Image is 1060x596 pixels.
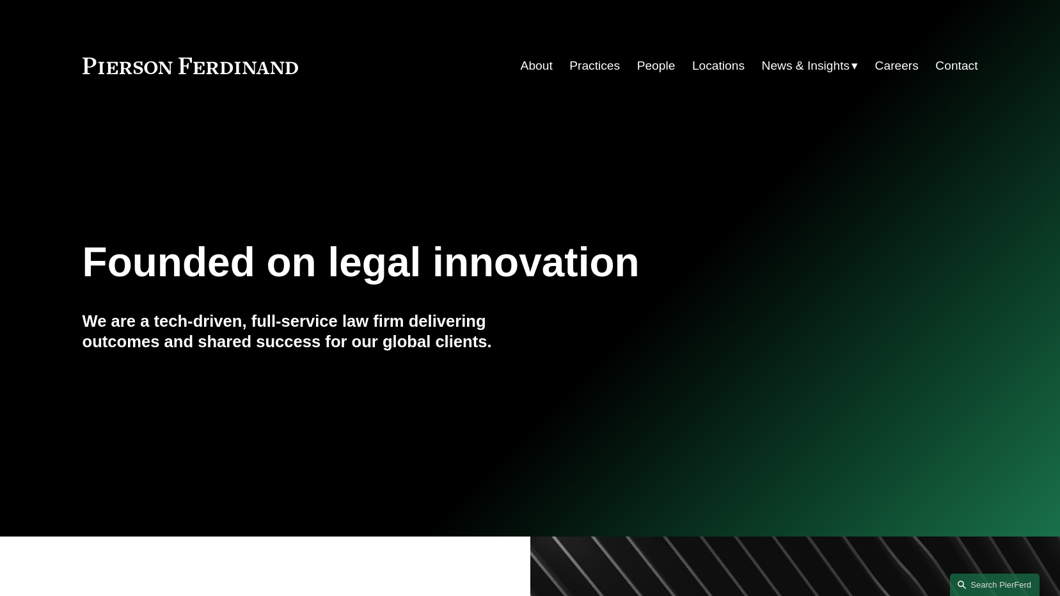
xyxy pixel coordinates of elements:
a: folder dropdown [762,54,858,78]
h4: We are a tech-driven, full-service law firm delivering outcomes and shared success for our global... [83,311,530,352]
a: Locations [692,54,745,78]
a: About [521,54,553,78]
a: Search this site [950,574,1040,596]
a: Careers [875,54,919,78]
a: Practices [569,54,620,78]
a: Contact [935,54,977,78]
h1: Founded on legal innovation [83,239,829,286]
a: People [637,54,676,78]
span: News & Insights [762,55,850,77]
